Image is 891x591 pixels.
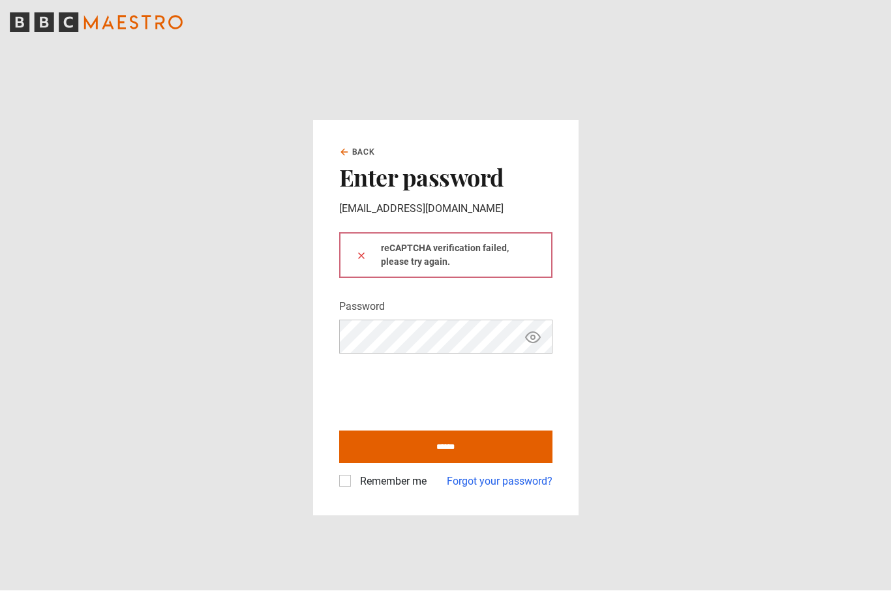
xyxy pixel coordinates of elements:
p: [EMAIL_ADDRESS][DOMAIN_NAME] [339,202,552,217]
a: Back [339,147,376,159]
svg: BBC Maestro [10,13,183,33]
a: Forgot your password? [447,474,552,490]
span: Back [352,147,376,159]
iframe: reCAPTCHA [339,365,537,416]
label: Password [339,299,385,315]
h2: Enter password [339,164,552,191]
label: Remember me [355,474,427,490]
div: reCAPTCHA verification failed, please try again. [339,233,552,279]
button: Show password [522,326,544,349]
